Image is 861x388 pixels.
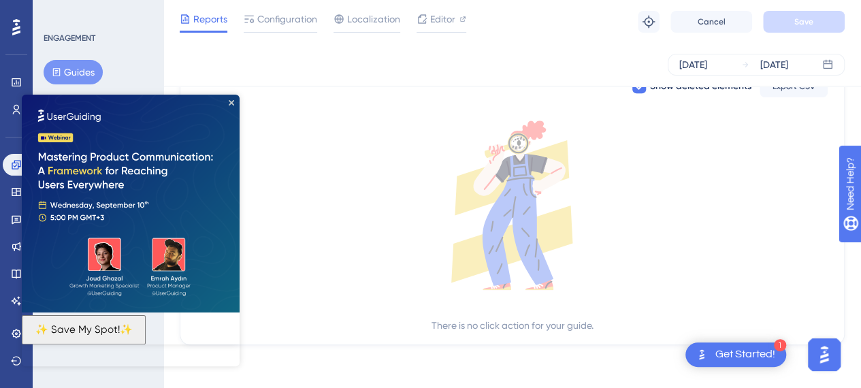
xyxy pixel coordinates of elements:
span: Cancel [698,16,726,27]
iframe: UserGuiding AI Assistant Launcher [804,334,845,375]
span: Click Actions [197,74,252,99]
span: Configuration [257,11,317,27]
button: Cancel [670,11,752,33]
button: Export CSV [760,76,828,97]
div: Open Get Started! checklist, remaining modules: 1 [685,342,786,367]
img: launcher-image-alternative-text [694,346,710,363]
div: There is no click action for your guide. [432,317,594,334]
span: Reports [193,11,227,27]
span: Localization [347,11,400,27]
span: Export CSV [773,81,815,92]
button: Hotspots [44,90,110,114]
div: [DATE] [760,56,788,73]
div: ENGAGEMENT [44,33,95,44]
span: Editor [430,11,455,27]
div: [DATE] [679,56,707,73]
div: Close Preview [207,5,212,11]
div: Get Started! [715,347,775,362]
span: Need Help? [32,3,85,20]
button: Guides [44,60,103,84]
span: Save [794,16,813,27]
button: Save [763,11,845,33]
span: Show deleted elements [650,78,751,95]
div: 1 [774,339,786,351]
